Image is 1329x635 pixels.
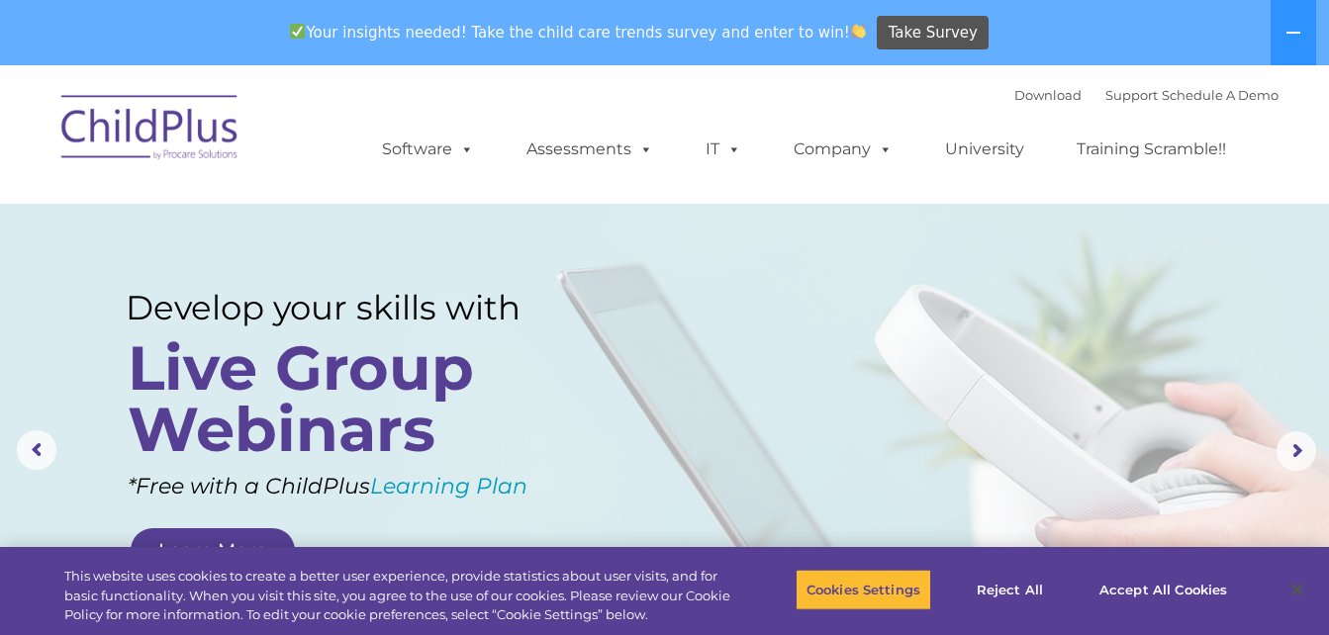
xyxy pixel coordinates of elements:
[275,212,359,227] span: Phone number
[1057,130,1246,169] a: Training Scramble!!
[1014,87,1082,103] a: Download
[1089,569,1238,610] button: Accept All Cookies
[1105,87,1158,103] a: Support
[1162,87,1279,103] a: Schedule A Demo
[131,528,295,573] a: Learn More
[925,130,1044,169] a: University
[275,131,335,145] span: Last name
[64,567,731,625] div: This website uses cookies to create a better user experience, provide statistics about user visit...
[1276,568,1319,611] button: Close
[774,130,912,169] a: Company
[370,473,527,499] a: Learning Plan
[362,130,494,169] a: Software
[128,337,559,460] rs-layer: Live Group Webinars
[686,130,761,169] a: IT
[282,13,875,51] span: Your insights needed! Take the child care trends survey and enter to win!
[948,569,1072,610] button: Reject All
[1014,87,1279,103] font: |
[877,16,989,50] a: Take Survey
[128,467,597,506] rs-layer: *Free with a ChildPlus
[796,569,931,610] button: Cookies Settings
[851,24,866,39] img: 👏
[290,24,305,39] img: ✅
[126,288,565,327] rs-layer: Develop your skills with
[51,81,249,180] img: ChildPlus by Procare Solutions
[507,130,673,169] a: Assessments
[889,16,978,50] span: Take Survey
